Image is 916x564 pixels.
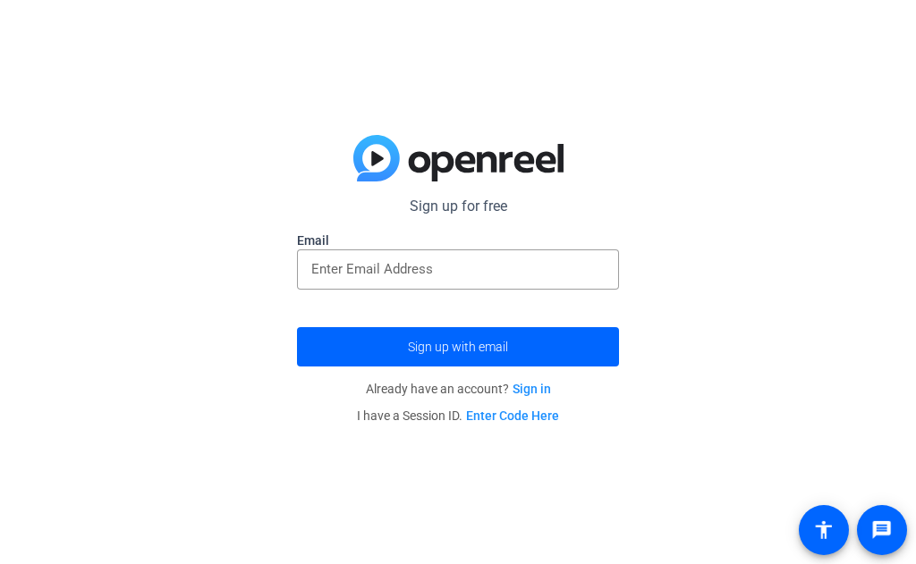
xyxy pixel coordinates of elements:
a: Sign in [513,382,551,396]
mat-icon: message [871,519,893,541]
mat-icon: accessibility [813,519,835,541]
span: Already have an account? [366,382,551,396]
input: Enter Email Address [311,258,605,280]
span: I have a Session ID. [357,408,559,423]
label: Email [297,231,619,249]
img: blue-gradient.svg [353,135,564,181]
a: Enter Code Here [466,408,559,423]
p: Sign up for free [297,196,619,217]
button: Sign up with email [297,327,619,366]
